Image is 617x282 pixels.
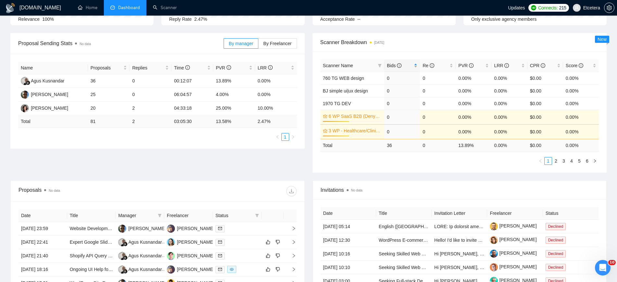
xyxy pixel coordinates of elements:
[229,41,253,46] span: By manager
[458,63,474,68] span: PVR
[541,63,545,68] span: info-circle
[213,74,255,88] td: 13.89%
[456,139,491,152] td: 13.89 %
[128,225,166,232] div: [PERSON_NAME]
[504,63,509,68] span: info-circle
[593,159,597,163] span: right
[527,97,563,110] td: $0.00
[171,102,213,115] td: 04:33:18
[177,225,214,232] div: [PERSON_NAME]
[276,239,280,245] span: dislike
[213,102,255,115] td: 25.00%
[598,37,607,42] span: New
[604,5,614,10] a: setting
[171,88,213,102] td: 06:04:57
[537,157,544,165] li: Previous Page
[286,267,296,272] span: right
[274,252,282,260] button: dislike
[18,39,224,47] span: Proposal Sending Stats
[384,124,420,139] td: 0
[276,135,279,139] span: left
[118,253,162,258] a: AKAgus Kusnandar
[456,72,491,84] td: 0.00%
[67,222,116,236] td: Website Development for Startup Company
[266,267,270,272] span: like
[546,224,569,229] a: Declined
[456,84,491,97] td: 0.00%
[490,237,537,242] a: [PERSON_NAME]
[456,97,491,110] td: 0.00%
[384,139,420,152] td: 36
[538,4,558,11] span: Connects:
[508,5,525,10] span: Updates
[384,110,420,124] td: 0
[527,110,563,124] td: $0.00
[218,254,222,258] span: mail
[430,63,434,68] span: info-circle
[19,222,67,236] td: [DATE] 23:59
[608,260,616,265] span: 10
[376,233,432,247] td: WordPress E-commerce Website Development for Supplement Store
[21,78,65,83] a: AKAgus Kusnandar
[286,226,296,231] span: right
[21,104,29,112] img: TT
[546,223,566,230] span: Declined
[527,84,563,97] td: $0.00
[268,65,273,70] span: info-circle
[559,4,566,11] span: 215
[491,139,527,152] td: 0.00 %
[574,6,579,10] span: user
[563,139,599,152] td: 0.00 %
[546,250,566,257] span: Declined
[286,186,297,196] button: download
[329,113,380,120] a: 6 WP SaaS B2B (Denys Sv)
[88,62,130,74] th: Proposals
[357,17,360,22] span: --
[164,209,213,222] th: Freelancer
[218,267,222,271] span: mail
[118,239,162,244] a: AKAgus Kusnandar
[490,223,537,228] a: [PERSON_NAME]
[123,242,128,246] img: gigradar-bm.png
[351,189,363,192] span: No data
[167,239,214,244] a: VY[PERSON_NAME]
[591,157,599,165] button: right
[276,253,280,258] span: dislike
[130,115,171,128] td: 2
[18,115,88,128] td: Total
[67,263,116,276] td: Ongoing UI Help for Stock Market SAAS B2C Company
[266,253,270,258] span: like
[67,209,116,222] th: Title
[169,17,191,22] span: Reply Rate
[216,212,253,219] span: Status
[491,110,527,124] td: 0.00%
[70,226,157,231] a: Website Development for Startup Company
[153,5,177,10] a: searchScanner
[544,157,552,165] li: 1
[432,207,487,220] th: Invitation Letter
[118,265,126,274] img: AK
[490,251,537,256] a: [PERSON_NAME]
[531,5,536,10] img: upwork-logo.png
[130,62,171,74] th: Replies
[323,129,327,133] span: crown
[320,139,384,152] td: Total
[538,159,542,163] span: left
[88,115,130,128] td: 81
[123,255,128,260] img: gigradar-bm.png
[167,226,214,231] a: PS[PERSON_NAME]
[420,97,456,110] td: 0
[456,110,491,124] td: 0.00%
[543,207,598,220] th: Status
[128,239,162,246] div: Agus Kusnandar
[118,5,140,10] span: Dashboard
[213,88,255,102] td: 4.00%
[218,240,222,244] span: mail
[255,74,297,88] td: 0.00%
[379,224,557,229] a: English ([GEOGRAPHIC_DATA]) Voice Actors Needed for Fictional Character Recording
[552,157,560,165] li: 2
[128,252,162,259] div: Agus Kusnandar
[130,88,171,102] td: 0
[575,157,583,165] li: 5
[88,102,130,115] td: 20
